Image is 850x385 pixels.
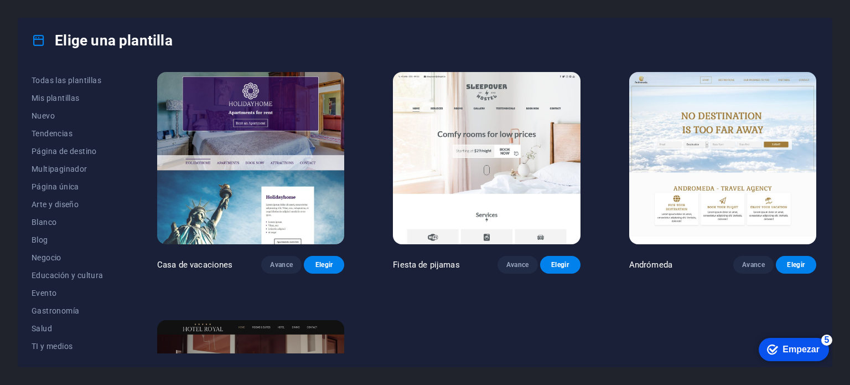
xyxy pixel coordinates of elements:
button: Elegir [304,256,344,274]
font: Elegir [315,261,333,269]
button: Blog [32,231,108,249]
button: Salud [32,320,108,337]
font: Empezar [29,12,66,22]
font: Salud [32,324,52,333]
font: Andrómeda [629,260,672,270]
font: Página de destino [32,147,97,156]
button: Todas las plantillas [32,71,108,89]
button: Mis plantillas [32,89,108,107]
button: Multipaginador [32,160,108,178]
button: Elegir [776,256,816,274]
button: Gastronomía [32,302,108,320]
font: 5 [71,3,76,12]
font: Blanco [32,218,56,227]
button: Elegir [540,256,581,274]
button: Arte y diseño [32,196,108,213]
font: Todas las plantillas [32,76,101,85]
button: Negocio [32,249,108,266]
button: Tendencias [32,125,108,142]
font: Blog [32,235,48,244]
font: Elegir [787,261,805,269]
font: Mis plantillas [32,94,80,102]
img: Andrómeda [629,72,816,245]
font: Casa de vacaciones [157,260,233,270]
img: Casa de vacaciones [157,72,344,245]
div: Empezar Quedan 5 elementos, 0 % completado [6,6,76,29]
font: Elegir [551,261,569,269]
button: Educación y cultura [32,266,108,284]
font: Avance [270,261,293,269]
font: Avance [506,261,529,269]
font: Multipaginador [32,165,87,173]
button: Avance [497,256,538,274]
button: TI y medios [32,337,108,355]
font: Arte y diseño [32,200,79,209]
font: Negocio [32,253,61,262]
button: Avance [733,256,774,274]
font: Nuevo [32,111,55,120]
font: Evento [32,289,56,297]
img: Fiesta de pijamas [393,72,580,245]
font: Avance [742,261,765,269]
button: Blanco [32,213,108,231]
button: Nuevo [32,107,108,125]
font: Página única [32,182,79,191]
font: Tendencias [32,129,72,138]
button: Avance [261,256,302,274]
font: Educación y cultura [32,271,103,280]
button: Página única [32,178,108,196]
font: TI y medios [32,342,72,351]
button: Página de destino [32,142,108,160]
font: Elige una plantilla [55,32,173,49]
font: Fiesta de pijamas [393,260,459,270]
button: Evento [32,284,108,302]
font: Gastronomía [32,306,79,315]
